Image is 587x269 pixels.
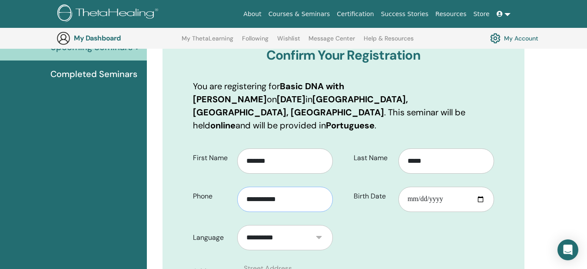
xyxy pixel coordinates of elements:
[308,35,355,49] a: Message Center
[326,120,375,131] b: Portuguese
[74,34,161,42] h3: My Dashboard
[186,150,238,166] label: First Name
[490,31,538,46] a: My Account
[277,35,300,49] a: Wishlist
[57,4,161,24] img: logo.png
[557,239,578,260] div: Open Intercom Messenger
[193,47,494,63] h3: Confirm Your Registration
[193,81,344,105] b: Basic DNA with [PERSON_NAME]
[333,6,377,22] a: Certification
[470,6,493,22] a: Store
[364,35,414,49] a: Help & Resources
[240,6,265,22] a: About
[193,94,408,118] b: [GEOGRAPHIC_DATA], [GEOGRAPHIC_DATA], [GEOGRAPHIC_DATA]
[378,6,432,22] a: Success Stories
[347,150,398,166] label: Last Name
[277,94,305,105] b: [DATE]
[186,229,238,246] label: Language
[347,188,398,205] label: Birth Date
[265,6,334,22] a: Courses & Seminars
[242,35,269,49] a: Following
[186,188,238,205] label: Phone
[210,120,235,131] b: online
[193,80,494,132] p: You are registering for on in . This seminar will be held and will be provided in .
[182,35,233,49] a: My ThetaLearning
[56,31,70,45] img: generic-user-icon.jpg
[490,31,501,46] img: cog.svg
[50,67,137,81] span: Completed Seminars
[432,6,470,22] a: Resources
